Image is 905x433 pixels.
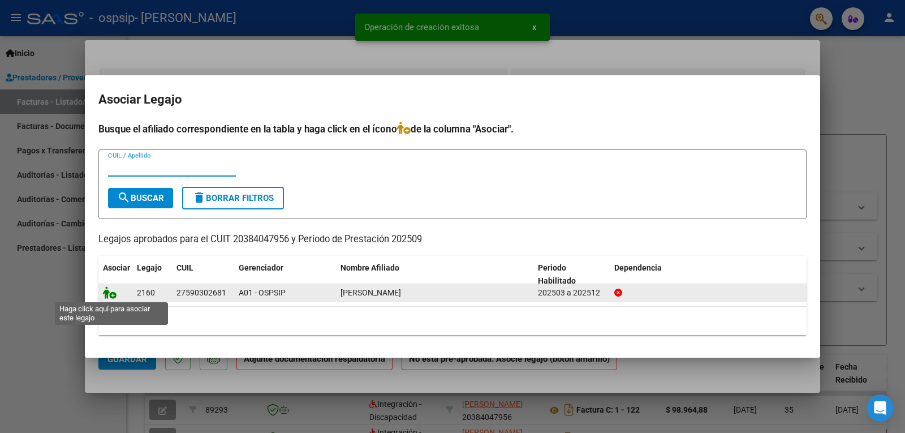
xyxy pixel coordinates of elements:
[182,187,284,209] button: Borrar Filtros
[341,263,399,272] span: Nombre Afiliado
[98,307,807,335] div: 1 registros
[867,395,894,422] div: Open Intercom Messenger
[538,263,576,285] span: Periodo Habilitado
[98,256,132,293] datatable-header-cell: Asociar
[538,286,605,299] div: 202503 a 202512
[137,263,162,272] span: Legajo
[610,256,807,293] datatable-header-cell: Dependencia
[533,256,610,293] datatable-header-cell: Periodo Habilitado
[117,193,164,203] span: Buscar
[234,256,336,293] datatable-header-cell: Gerenciador
[239,263,283,272] span: Gerenciador
[98,233,807,247] p: Legajos aprobados para el CUIT 20384047956 y Período de Prestación 202509
[137,288,155,297] span: 2160
[614,263,662,272] span: Dependencia
[117,191,131,204] mat-icon: search
[103,263,130,272] span: Asociar
[98,89,807,110] h2: Asociar Legajo
[341,288,401,297] span: LOZANO PRADO JULIETA
[98,122,807,136] h4: Busque el afiliado correspondiente en la tabla y haga click en el ícono de la columna "Asociar".
[192,193,274,203] span: Borrar Filtros
[176,286,226,299] div: 27590302681
[239,288,286,297] span: A01 - OSPSIP
[132,256,172,293] datatable-header-cell: Legajo
[192,191,206,204] mat-icon: delete
[176,263,193,272] span: CUIL
[172,256,234,293] datatable-header-cell: CUIL
[108,188,173,208] button: Buscar
[336,256,533,293] datatable-header-cell: Nombre Afiliado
